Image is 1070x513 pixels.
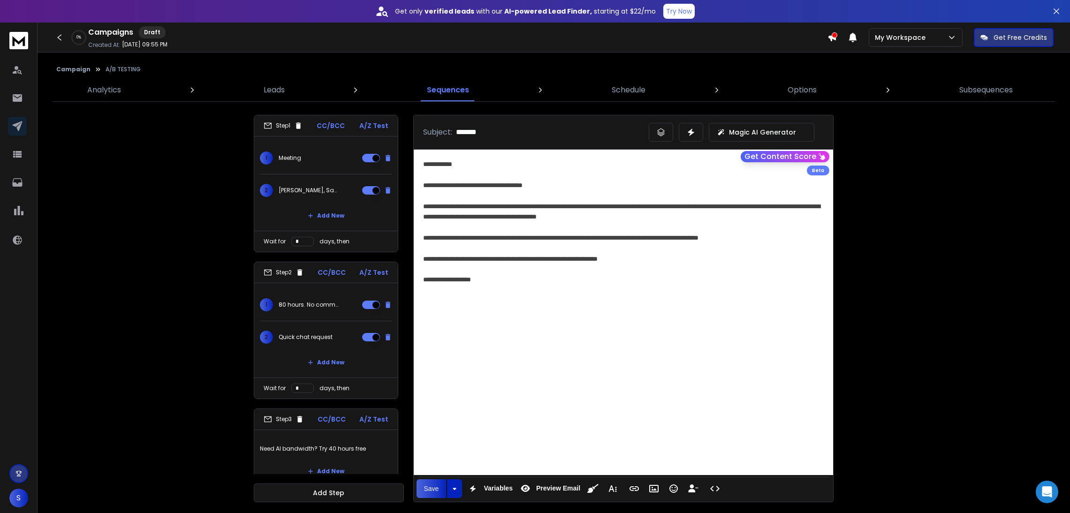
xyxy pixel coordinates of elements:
button: Emoticons [665,479,683,498]
p: days, then [319,238,349,245]
li: Step1CC/BCCA/Z Test1Meeting2[PERSON_NAME], Say "yes" to connectAdd NewWait fordays, then [254,115,398,252]
button: Insert Unsubscribe Link [684,479,702,498]
p: Quick chat request [279,333,333,341]
button: Code View [706,479,724,498]
a: Analytics [82,79,127,101]
p: A/Z Test [359,415,388,424]
p: CC/BCC [318,415,346,424]
div: Step 2 [264,268,304,277]
button: S [9,489,28,507]
button: Variables [464,479,515,498]
strong: AI-powered Lead Finder, [504,7,592,16]
img: logo [9,32,28,49]
button: Add Step [254,483,404,502]
button: Preview Email [516,479,582,498]
p: Sequences [427,84,469,96]
span: 2 [260,331,273,344]
div: Beta [807,166,829,175]
p: Schedule [612,84,645,96]
span: 1 [260,298,273,311]
h1: Campaigns [88,27,133,38]
span: 2 [260,184,273,197]
a: Subsequences [954,79,1018,101]
p: A/Z Test [359,121,388,130]
p: Meeting [279,154,301,162]
p: Analytics [87,84,121,96]
button: Save [417,479,447,498]
li: Step3CC/BCCA/Z TestNeed AI bandwidth? Try 40 hours freeAdd NewWait fordays, then [254,408,398,508]
p: 0 % [76,35,81,40]
p: [PERSON_NAME], Say "yes" to connect [279,187,339,194]
p: Wait for [264,385,286,392]
span: Variables [482,484,515,492]
p: Get only with our starting at $22/mo [395,7,656,16]
a: Options [782,79,822,101]
p: Magic AI Generator [729,128,796,137]
p: My Workspace [875,33,929,42]
p: Wait for [264,238,286,245]
p: Need AI bandwidth? Try 40 hours free [260,436,392,462]
p: Subsequences [959,84,1013,96]
li: Step2CC/BCCA/Z Test180 hours. No commitment.2Quick chat requestAdd NewWait fordays, then [254,262,398,399]
p: Leads [264,84,285,96]
p: A/Z Test [359,268,388,277]
button: More Text [604,479,622,498]
p: Subject: [423,127,452,138]
button: Get Content Score [741,151,829,162]
p: A/B TESTING [106,66,141,73]
a: Sequences [421,79,475,101]
div: Step 3 [264,415,304,423]
a: Schedule [606,79,651,101]
button: Magic AI Generator [709,123,814,142]
p: [DATE] 09:55 PM [122,41,167,48]
span: 1 [260,151,273,165]
p: CC/BCC [318,268,346,277]
p: Options [788,84,817,96]
div: Open Intercom Messenger [1036,481,1058,503]
button: Add New [300,462,352,481]
button: Campaign [56,66,91,73]
a: Leads [258,79,290,101]
span: Preview Email [534,484,582,492]
button: Get Free Credits [974,28,1054,47]
button: Clean HTML [584,479,602,498]
p: 80 hours. No commitment. [279,301,339,309]
button: Add New [300,206,352,225]
button: Add New [300,353,352,372]
p: Get Free Credits [994,33,1047,42]
strong: verified leads [425,7,474,16]
p: Try Now [666,7,692,16]
button: Try Now [663,4,695,19]
button: Insert Image (Ctrl+P) [645,479,663,498]
p: CC/BCC [317,121,345,130]
div: Draft [139,26,166,38]
p: days, then [319,385,349,392]
p: Created At: [88,41,120,49]
div: Step 1 [264,121,303,130]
